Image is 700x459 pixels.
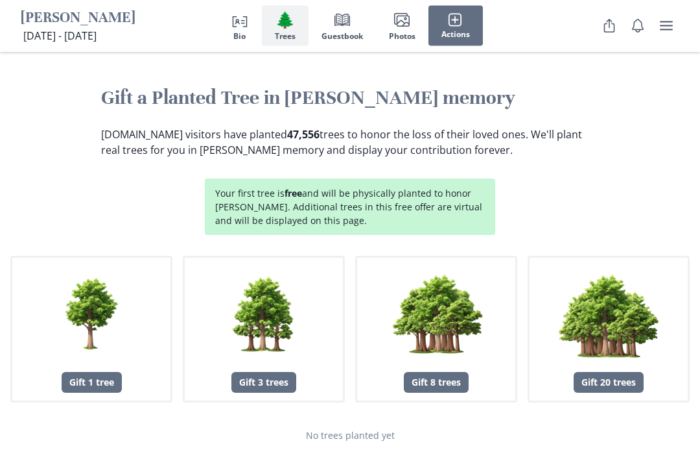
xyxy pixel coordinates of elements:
[355,256,517,403] button: 8 treesGift 8 trees
[428,6,483,46] button: Actions
[231,373,296,393] div: Gift 3 trees
[262,6,309,46] button: Trees
[218,6,262,46] button: Bio
[275,10,295,29] span: Tree
[404,373,469,393] div: Gift 8 trees
[10,429,690,443] div: No trees planted yet
[41,264,142,365] img: 1 trees
[213,264,314,365] img: 3 trees
[625,13,651,39] button: Notifications
[23,29,97,43] span: [DATE] - [DATE]
[441,30,470,39] span: Actions
[376,6,428,46] button: Photos
[215,187,485,228] p: Your first tree is and will be physically planted to honor [PERSON_NAME]. Additional trees in thi...
[321,32,363,41] span: Guestbook
[101,86,599,111] h2: Gift a Planted Tree in [PERSON_NAME] memory
[653,13,679,39] button: user menu
[528,256,690,403] button: 20 treesGift 20 trees
[596,13,622,39] button: Share Obituary
[275,32,296,41] span: Trees
[10,256,172,403] button: 1 treesGift 1 tree
[233,32,246,41] span: Bio
[101,127,599,158] p: [DOMAIN_NAME] visitors have planted trees to honor the loss of their loved ones. We'll plant real...
[558,264,659,365] img: 20 trees
[285,188,302,200] strong: free
[183,256,345,403] button: 3 treesGift 3 trees
[309,6,376,46] button: Guestbook
[287,128,320,142] b: 47,556
[574,373,644,393] div: Gift 20 trees
[386,264,487,365] img: 8 trees
[389,32,415,41] span: Photos
[21,8,135,29] h1: [PERSON_NAME]
[62,373,122,393] div: Gift 1 tree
